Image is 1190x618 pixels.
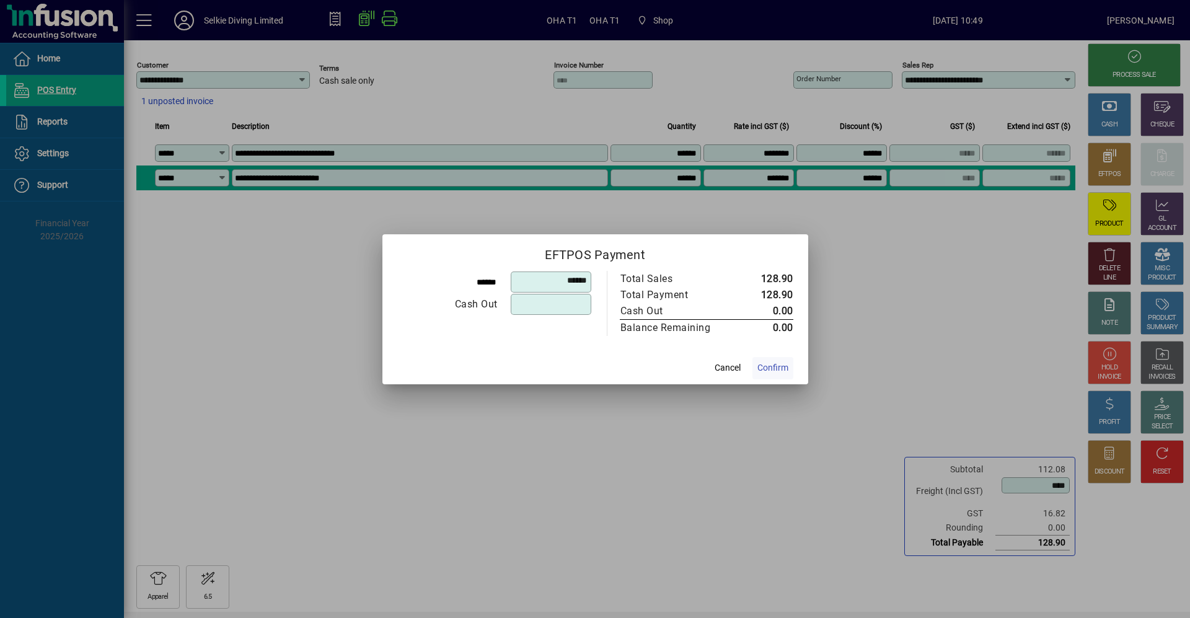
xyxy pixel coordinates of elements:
[737,303,793,320] td: 0.00
[715,361,741,374] span: Cancel
[752,357,793,379] button: Confirm
[620,287,737,303] td: Total Payment
[737,287,793,303] td: 128.90
[708,357,747,379] button: Cancel
[398,297,498,312] div: Cash Out
[737,271,793,287] td: 128.90
[757,361,788,374] span: Confirm
[620,320,725,335] div: Balance Remaining
[737,319,793,336] td: 0.00
[382,234,808,270] h2: EFTPOS Payment
[620,271,737,287] td: Total Sales
[620,304,725,319] div: Cash Out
